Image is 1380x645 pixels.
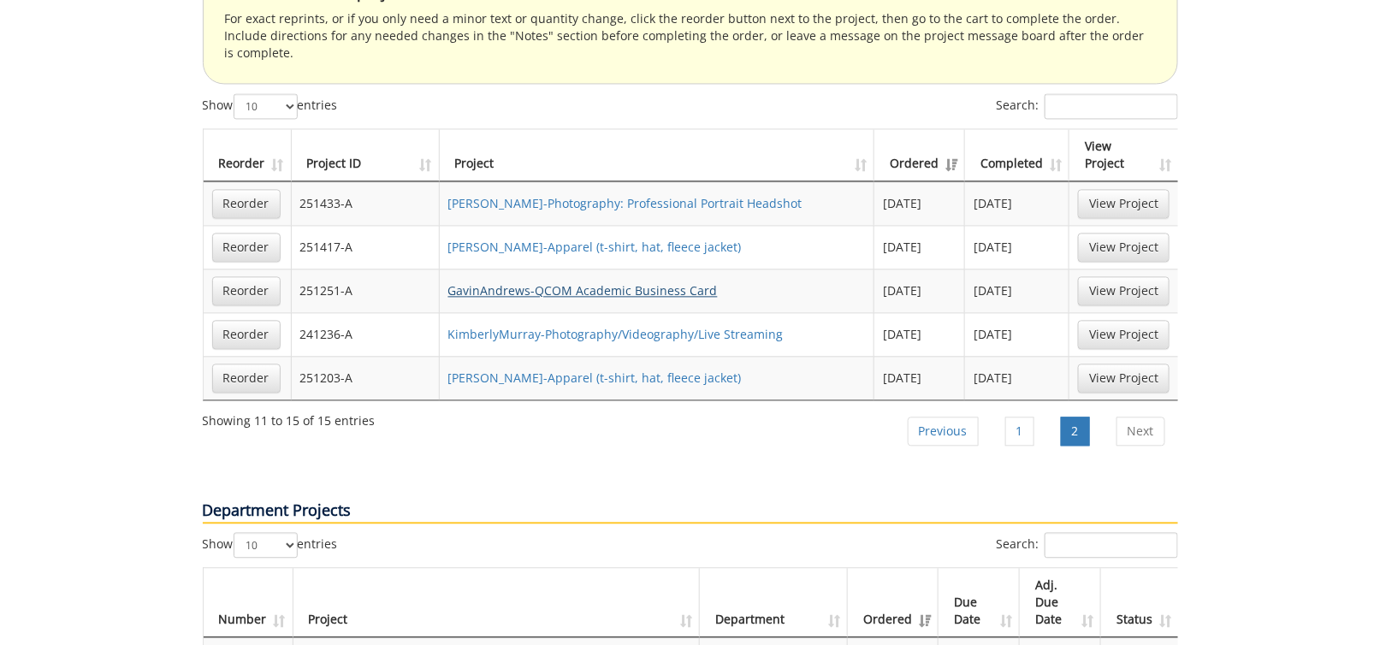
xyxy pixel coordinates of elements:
a: Previous [908,417,979,446]
a: Reorder [212,320,281,349]
th: Ordered: activate to sort column ascending [848,568,939,637]
th: Department: activate to sort column ascending [700,568,849,637]
th: Project ID: activate to sort column ascending [292,129,440,181]
th: Adj. Due Date: activate to sort column ascending [1020,568,1101,637]
input: Search: [1045,93,1178,119]
th: Number: activate to sort column ascending [204,568,293,637]
p: For exact reprints, or if you only need a minor text or quantity change, click the reorder button... [225,10,1156,62]
td: [DATE] [874,356,965,399]
th: View Project: activate to sort column ascending [1069,129,1178,181]
label: Search: [997,532,1178,558]
a: Next [1116,417,1165,446]
th: Project: activate to sort column ascending [440,129,875,181]
td: 251203-A [292,356,440,399]
a: 2 [1061,417,1090,446]
td: [DATE] [874,225,965,269]
a: [PERSON_NAME]-Apparel (t-shirt, hat, fleece jacket) [448,370,742,386]
th: Due Date: activate to sort column ascending [939,568,1020,637]
a: [PERSON_NAME]-Photography: Professional Portrait Headshot [448,195,803,211]
th: Reorder: activate to sort column ascending [204,129,292,181]
a: Reorder [212,276,281,305]
label: Show entries [203,93,338,119]
label: Show entries [203,532,338,558]
select: Showentries [234,93,298,119]
th: Completed: activate to sort column ascending [965,129,1069,181]
a: View Project [1078,276,1170,305]
td: 251433-A [292,181,440,225]
td: [DATE] [874,181,965,225]
select: Showentries [234,532,298,558]
input: Search: [1045,532,1178,558]
div: Showing 11 to 15 of 15 entries [203,405,376,429]
a: View Project [1078,189,1170,218]
a: View Project [1078,320,1170,349]
a: 1 [1005,417,1034,446]
a: Reorder [212,233,281,262]
td: [DATE] [874,312,965,356]
td: 251417-A [292,225,440,269]
td: [DATE] [965,312,1069,356]
th: Project: activate to sort column ascending [293,568,700,637]
td: [DATE] [965,356,1069,399]
td: 251251-A [292,269,440,312]
td: [DATE] [965,225,1069,269]
td: [DATE] [874,269,965,312]
a: [PERSON_NAME]-Apparel (t-shirt, hat, fleece jacket) [448,239,742,255]
a: KimberlyMurray-Photography/Videography/Live Streaming [448,326,784,342]
th: Status: activate to sort column ascending [1101,568,1178,637]
th: Ordered: activate to sort column ascending [874,129,965,181]
a: Reorder [212,364,281,393]
p: Department Projects [203,500,1178,524]
td: [DATE] [965,269,1069,312]
td: 241236-A [292,312,440,356]
td: [DATE] [965,181,1069,225]
a: GavinAndrews-QCOM Academic Business Card [448,282,718,299]
a: View Project [1078,233,1170,262]
label: Search: [997,93,1178,119]
a: View Project [1078,364,1170,393]
a: Reorder [212,189,281,218]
